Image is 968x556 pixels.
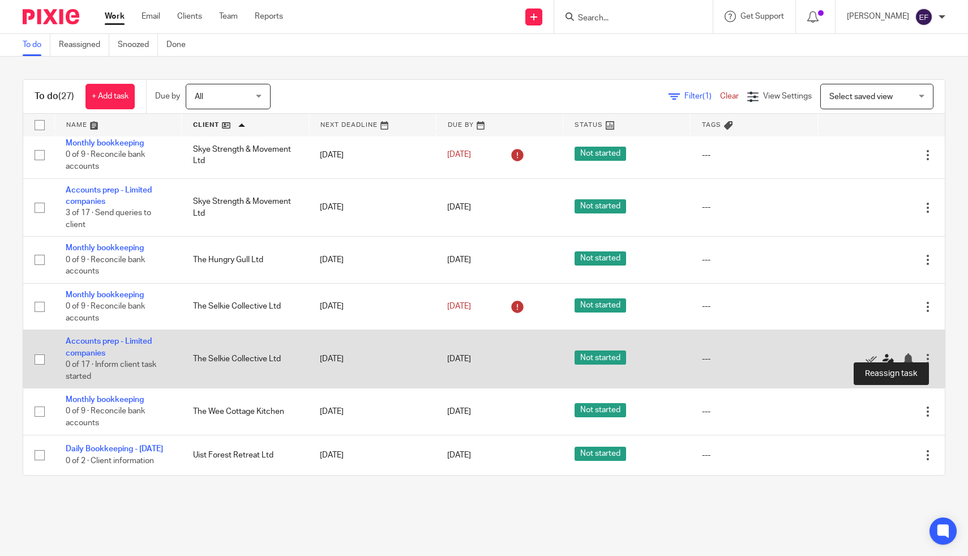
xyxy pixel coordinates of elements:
td: The Selkie Collective Ltd [182,283,309,330]
div: --- [702,254,807,266]
span: Not started [575,447,626,461]
span: 0 of 2 · Client information [66,457,154,465]
span: 0 of 9 · Reconcile bank accounts [66,256,145,276]
span: Select saved view [829,93,893,101]
span: 0 of 9 · Reconcile bank accounts [66,151,145,171]
a: Email [142,11,160,22]
span: Not started [575,298,626,313]
p: [PERSON_NAME] [847,11,909,22]
h1: To do [35,91,74,102]
span: Not started [575,403,626,417]
div: --- [702,406,807,417]
span: Filter [684,92,720,100]
a: Team [219,11,238,22]
span: Not started [575,350,626,365]
a: Daily Bookkeeping - [DATE] [66,445,163,453]
span: [DATE] [447,203,471,211]
td: Uist Forest Retreat Ltd [182,435,309,475]
a: Reassigned [59,34,109,56]
a: Accounts prep - Limited companies [66,186,152,206]
a: Reports [255,11,283,22]
a: Done [166,34,194,56]
div: --- [702,353,807,365]
a: + Add task [85,84,135,109]
span: Get Support [740,12,784,20]
td: [DATE] [309,388,436,435]
a: Monthly bookkeeping [66,291,144,299]
span: [DATE] [447,451,471,459]
div: --- [702,450,807,461]
span: (27) [58,92,74,101]
td: [DATE] [309,330,436,388]
a: Monthly bookkeeping [66,139,144,147]
span: [DATE] [447,256,471,264]
span: 0 of 9 · Reconcile bank accounts [66,302,145,322]
span: View Settings [763,92,812,100]
a: Snoozed [118,34,158,56]
div: --- [702,149,807,161]
span: 0 of 17 · Inform client task started [66,361,156,380]
span: [DATE] [447,151,471,159]
span: All [195,93,203,101]
span: Tags [702,122,721,128]
span: 3 of 17 · Send queries to client [66,209,151,229]
a: Work [105,11,125,22]
span: (1) [703,92,712,100]
img: svg%3E [915,8,933,26]
span: [DATE] [447,408,471,416]
td: [DATE] [309,283,436,330]
td: [DATE] [309,435,436,475]
span: Not started [575,199,626,213]
td: [DATE] [309,132,436,178]
a: Accounts prep - Limited companies [66,337,152,357]
span: [DATE] [447,355,471,363]
td: [DATE] [309,237,436,283]
input: Search [577,14,679,24]
span: 0 of 9 · Reconcile bank accounts [66,408,145,427]
a: Mark as done [866,353,883,365]
td: The Hungry Gull Ltd [182,237,309,283]
img: Pixie [23,9,79,24]
a: Clear [720,92,739,100]
span: [DATE] [447,302,471,310]
span: Not started [575,251,626,266]
td: The Selkie Collective Ltd [182,330,309,388]
a: Monthly bookkeeping [66,396,144,404]
a: Monthly bookkeeping [66,244,144,252]
div: --- [702,202,807,213]
span: Not started [575,147,626,161]
div: --- [702,301,807,312]
td: Skye Strength & Movement Ltd [182,132,309,178]
p: Due by [155,91,180,102]
a: Clients [177,11,202,22]
td: [DATE] [309,178,436,237]
td: The Wee Cottage Kitchen [182,388,309,435]
a: To do [23,34,50,56]
td: Skye Strength & Movement Ltd [182,178,309,237]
